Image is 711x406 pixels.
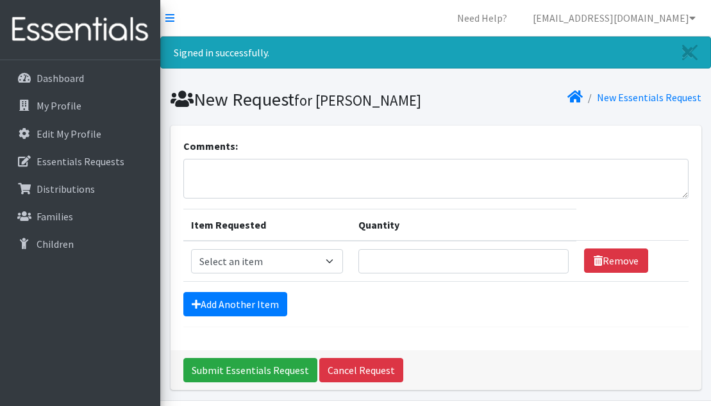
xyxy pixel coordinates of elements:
input: Submit Essentials Request [183,358,317,382]
small: for [PERSON_NAME] [294,91,421,110]
p: My Profile [37,99,81,112]
th: Item Requested [183,209,351,241]
div: Signed in successfully. [160,37,711,69]
img: HumanEssentials [5,8,155,51]
p: Children [37,238,74,250]
p: Dashboard [37,72,84,85]
a: Need Help? [447,5,517,31]
a: Edit My Profile [5,121,155,147]
a: Remove [584,248,648,273]
label: Comments: [183,138,238,154]
th: Quantity [351,209,577,241]
a: [EMAIL_ADDRESS][DOMAIN_NAME] [523,5,706,31]
a: Essentials Requests [5,149,155,174]
a: Distributions [5,176,155,202]
a: Cancel Request [319,358,403,382]
a: Children [5,231,155,257]
h1: New Request [171,88,431,111]
p: Families [37,210,73,223]
a: New Essentials Request [597,91,701,104]
a: Dashboard [5,65,155,91]
a: My Profile [5,93,155,118]
p: Essentials Requests [37,155,124,168]
a: Add Another Item [183,292,287,316]
p: Distributions [37,183,95,195]
a: Families [5,204,155,229]
p: Edit My Profile [37,127,101,140]
a: Close [669,37,710,68]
